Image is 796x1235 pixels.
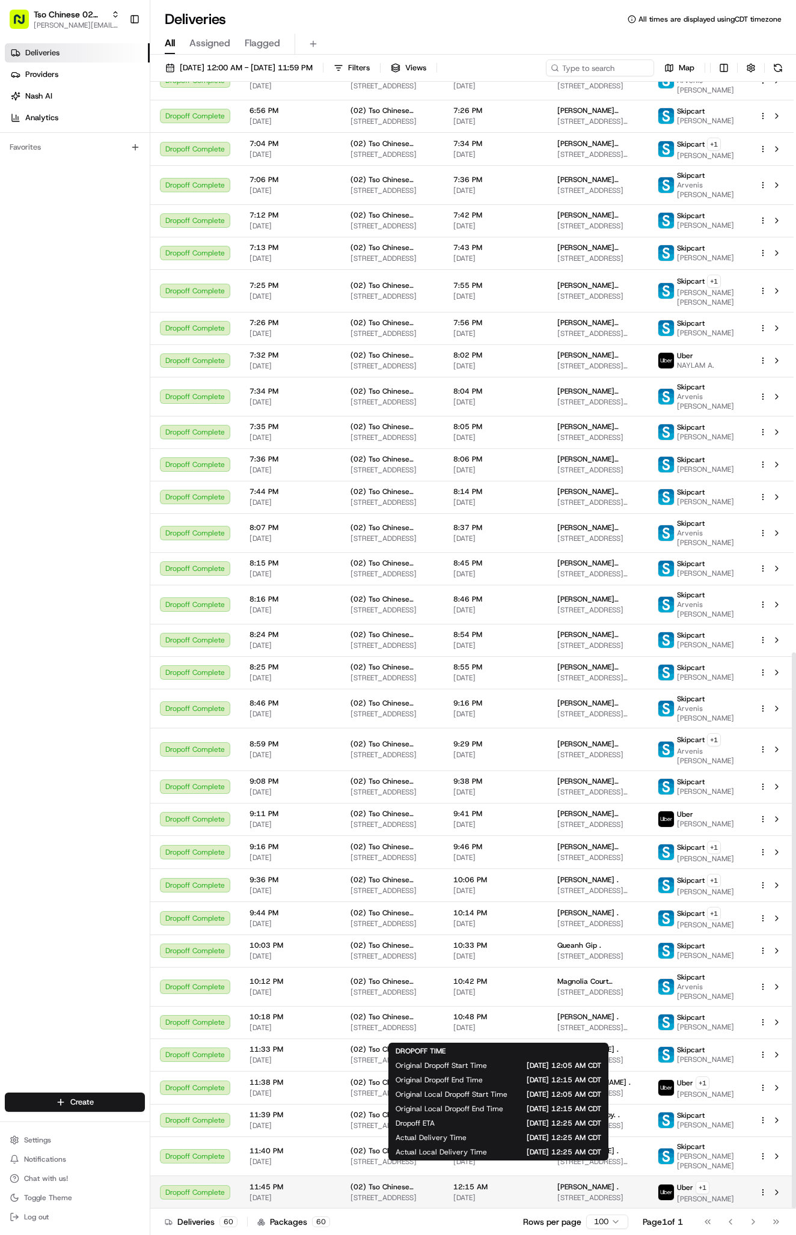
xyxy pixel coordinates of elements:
[453,210,538,220] span: 7:42 PM
[557,318,638,328] span: [PERSON_NAME] [PERSON_NAME]
[24,1212,49,1222] span: Log out
[204,118,219,133] button: Start new chat
[250,350,331,360] span: 7:32 PM
[351,739,434,749] span: (02) Tso Chinese Takeout & Delivery [GEOGRAPHIC_DATA]
[351,397,434,407] span: [STREET_ADDRESS]
[677,487,705,497] span: Skipcart
[348,63,370,73] span: Filters
[97,264,198,285] a: 💻API Documentation
[658,877,674,893] img: profile_skipcart_partner.png
[677,672,734,682] span: [PERSON_NAME]
[557,329,638,338] span: [STREET_ADDRESS][PERSON_NAME]
[707,874,721,887] button: +1
[24,1154,66,1164] span: Notifications
[557,498,638,507] span: [STREET_ADDRESS][PERSON_NAME]
[453,465,538,475] span: [DATE]
[250,139,331,148] span: 7:04 PM
[250,254,331,263] span: [DATE]
[453,106,538,115] span: 7:26 PM
[25,91,52,102] span: Nash AI
[557,117,638,126] span: [STREET_ADDRESS][PERSON_NAME]
[351,117,434,126] span: [STREET_ADDRESS]
[658,525,674,541] img: profile_skipcart_partner.png
[677,455,705,465] span: Skipcart
[658,811,674,827] img: uber-new-logo.jpeg
[5,43,150,63] a: Deliveries
[250,281,331,290] span: 7:25 PM
[658,177,674,193] img: profile_skipcart_partner.png
[250,150,331,159] span: [DATE]
[696,1076,709,1090] button: +1
[250,397,331,407] span: [DATE]
[12,207,31,231] img: Wisdom Oko
[24,219,34,229] img: 1736555255976-a54dd68f-1ca7-489b-9aae-adbdc363a1c4
[161,186,165,196] span: •
[677,590,705,600] span: Skipcart
[54,115,197,127] div: Start new chat
[453,709,538,719] span: [DATE]
[557,698,638,708] span: [PERSON_NAME] [PERSON_NAME]
[770,59,786,76] button: Refresh
[250,534,331,543] span: [DATE]
[677,139,705,149] span: Skipcart
[658,844,674,860] img: profile_skipcart_partner.png
[453,221,538,231] span: [DATE]
[658,283,674,299] img: profile_skipcart_partner.png
[453,150,538,159] span: [DATE]
[677,382,705,392] span: Skipcart
[707,907,721,920] button: +1
[658,457,674,472] img: profile_skipcart_partner.png
[250,569,331,579] span: [DATE]
[557,186,638,195] span: [STREET_ADDRESS]
[453,487,538,496] span: 8:14 PM
[5,87,150,106] a: Nash AI
[453,630,538,639] span: 8:54 PM
[351,422,434,431] span: (02) Tso Chinese Takeout & Delivery [GEOGRAPHIC_DATA]
[351,139,434,148] span: (02) Tso Chinese Takeout & Delivery [GEOGRAPHIC_DATA]
[453,329,538,338] span: [DATE]
[5,1093,145,1112] button: Create
[658,141,674,157] img: profile_skipcart_partner.png
[351,150,434,159] span: [STREET_ADDRESS]
[351,318,434,328] span: (02) Tso Chinese Takeout & Delivery [GEOGRAPHIC_DATA]
[557,175,638,184] span: [PERSON_NAME] [PERSON_NAME]
[351,641,434,650] span: [STREET_ADDRESS]
[114,269,193,281] span: API Documentation
[557,739,638,749] span: [PERSON_NAME] [PERSON_NAME]
[351,175,434,184] span: (02) Tso Chinese Takeout & Delivery [GEOGRAPHIC_DATA]
[130,219,135,228] span: •
[5,65,150,84] a: Providers
[24,1193,72,1203] span: Toggle Theme
[677,694,705,704] span: Skipcart
[677,171,705,180] span: Skipcart
[250,210,331,220] span: 7:12 PM
[677,351,693,361] span: Uber
[677,746,739,766] span: Arvenis [PERSON_NAME]
[557,673,638,683] span: [STREET_ADDRESS][PERSON_NAME]
[677,253,734,263] span: [PERSON_NAME]
[250,709,331,719] span: [DATE]
[250,433,331,442] span: [DATE]
[707,275,721,288] button: +1
[351,558,434,568] span: (02) Tso Chinese Takeout & Delivery [GEOGRAPHIC_DATA]
[677,221,734,230] span: [PERSON_NAME]
[677,151,734,160] span: [PERSON_NAME]
[120,298,145,307] span: Pylon
[453,698,538,708] span: 9:16 PM
[557,106,638,115] span: [PERSON_NAME] [PERSON_NAME]
[677,328,734,338] span: [PERSON_NAME]
[557,523,638,532] span: [PERSON_NAME] [PERSON_NAME]
[658,742,674,757] img: profile_skipcart_partner.png
[707,841,721,854] button: +1
[250,454,331,464] span: 7:36 PM
[453,318,538,328] span: 7:56 PM
[31,78,198,90] input: Clear
[34,8,106,20] span: Tso Chinese 02 Arbor
[677,276,705,286] span: Skipcart
[453,558,538,568] span: 8:45 PM
[453,569,538,579] span: [DATE]
[453,291,538,301] span: [DATE]
[250,605,331,615] span: [DATE]
[351,498,434,507] span: [STREET_ADDRESS]
[557,465,638,475] span: [STREET_ADDRESS]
